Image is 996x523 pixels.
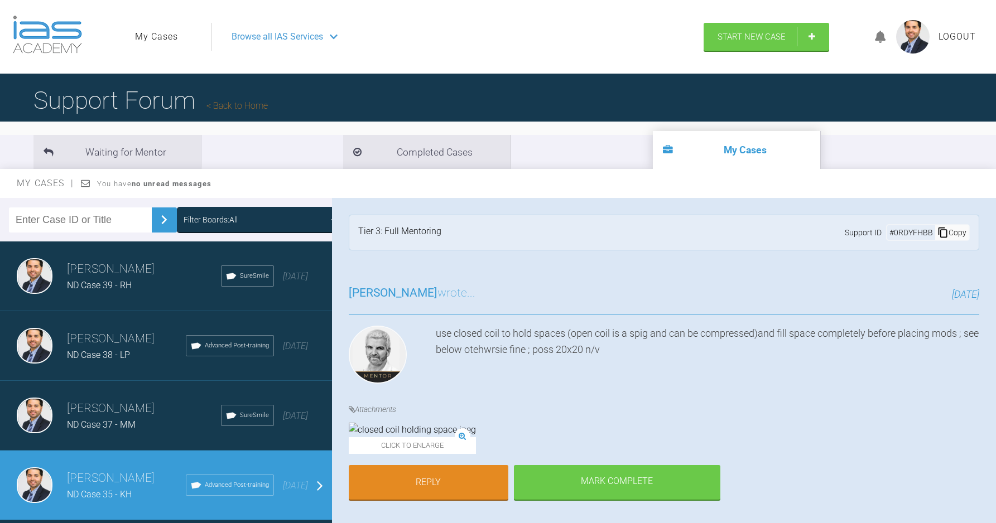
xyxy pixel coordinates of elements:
[184,214,238,226] div: Filter Boards: All
[283,480,308,491] span: [DATE]
[283,410,308,421] span: [DATE]
[283,341,308,351] span: [DATE]
[67,260,221,279] h3: [PERSON_NAME]
[349,284,475,303] h3: wrote...
[718,32,786,42] span: Start New Case
[939,30,976,44] a: Logout
[436,326,979,388] div: use closed coil to hold spaces (open coil is a spig and can be compressed)and fill space complete...
[67,489,132,500] span: ND Case 35 - KH
[205,341,269,351] span: Advanced Post-training
[17,328,52,364] img: Neeraj Diddee
[896,20,930,54] img: profile.png
[240,271,269,281] span: SureSmile
[952,288,979,300] span: [DATE]
[514,465,720,500] div: Mark Complete
[205,480,269,490] span: Advanced Post-training
[67,330,186,348] h3: [PERSON_NAME]
[343,135,511,169] li: Completed Cases
[887,226,935,239] div: # 0RDYFHBB
[283,271,308,282] span: [DATE]
[845,226,882,239] span: Support ID
[653,131,820,169] li: My Cases
[704,23,829,51] a: Start New Case
[349,326,407,384] img: Ross Hobson
[349,437,476,454] span: Click to enlarge
[349,286,437,299] span: [PERSON_NAME]
[17,398,52,433] img: Neeraj Diddee
[132,180,211,188] strong: no unread messages
[9,207,152,233] input: Enter Case ID or Title
[33,81,268,120] h1: Support Forum
[232,30,323,44] span: Browse all IAS Services
[135,30,178,44] a: My Cases
[349,403,979,415] h4: Attachments
[67,419,136,430] span: ND Case 37 - MM
[67,350,130,360] span: ND Case 38 - LP
[17,258,52,294] img: Neeraj Diddee
[240,410,269,420] span: SureSmile
[67,280,132,290] span: ND Case 39 - RH
[358,224,441,241] div: Tier 3: Full Mentoring
[155,211,173,229] img: chevronRight.28bd32b0.svg
[33,135,201,169] li: Waiting for Mentor
[349,465,508,500] a: Reply
[67,469,186,488] h3: [PERSON_NAME]
[97,180,211,188] span: You have
[17,467,52,503] img: Neeraj Diddee
[17,178,74,188] span: My Cases
[13,16,82,54] img: logo-light.3e3ef733.png
[349,423,476,437] img: closed coil holding space.jpeg
[206,100,268,111] a: Back to Home
[67,399,221,418] h3: [PERSON_NAME]
[935,225,969,240] div: Copy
